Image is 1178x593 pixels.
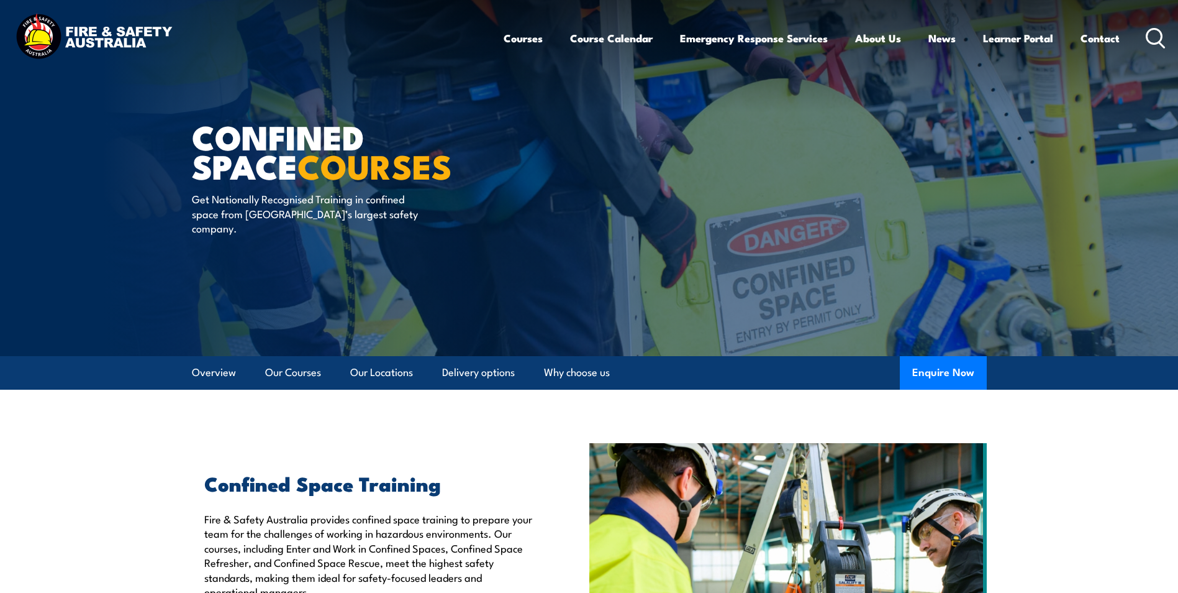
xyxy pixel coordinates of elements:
a: Contact [1081,22,1120,55]
a: Delivery options [442,356,515,389]
p: Get Nationally Recognised Training in confined space from [GEOGRAPHIC_DATA]’s largest safety comp... [192,191,419,235]
a: News [928,22,956,55]
strong: COURSES [297,139,452,191]
a: Why choose us [544,356,610,389]
a: Overview [192,356,236,389]
a: Emergency Response Services [680,22,828,55]
h1: Confined Space [192,122,499,180]
a: Our Locations [350,356,413,389]
a: Our Courses [265,356,321,389]
a: Course Calendar [570,22,653,55]
button: Enquire Now [900,356,987,390]
a: Learner Portal [983,22,1053,55]
a: About Us [855,22,901,55]
a: Courses [504,22,543,55]
h2: Confined Space Training [204,474,532,492]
